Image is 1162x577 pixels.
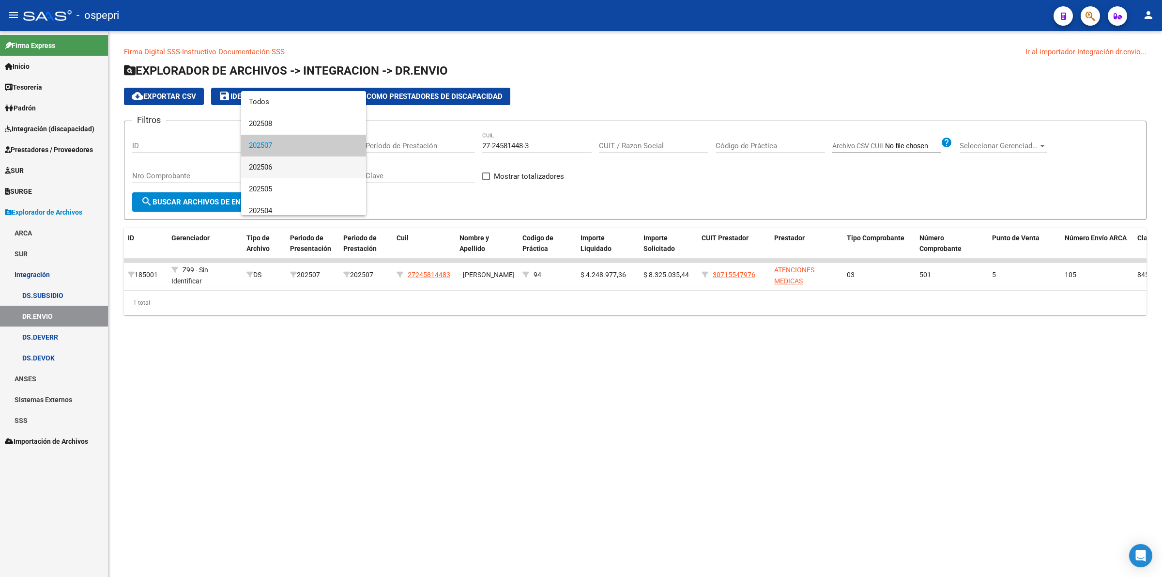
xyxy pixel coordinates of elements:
span: Todos [249,91,358,113]
span: 202508 [249,113,358,135]
span: 202507 [249,135,358,156]
span: 202506 [249,156,358,178]
span: 202504 [249,200,358,222]
span: 202505 [249,178,358,200]
div: Open Intercom Messenger [1129,544,1152,567]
